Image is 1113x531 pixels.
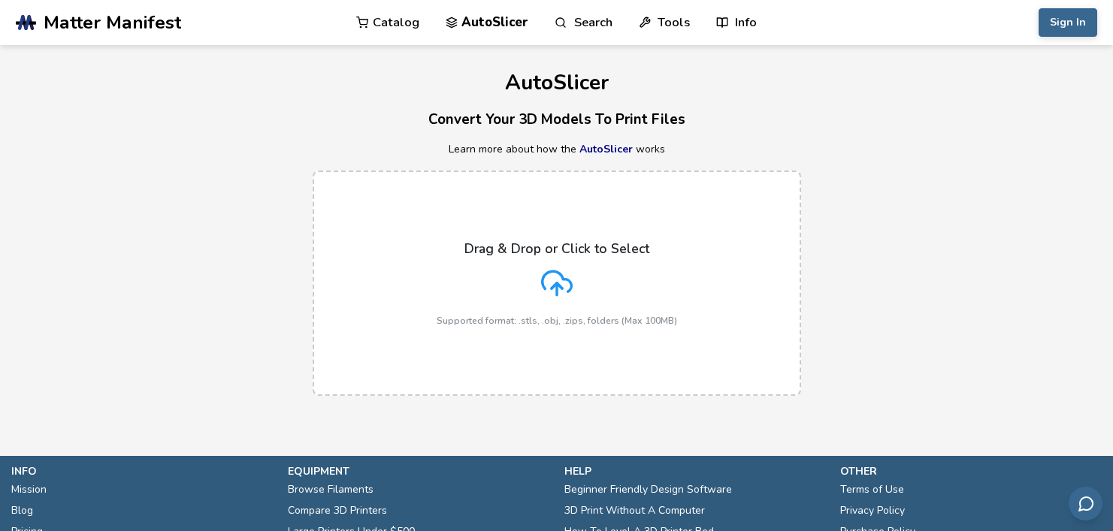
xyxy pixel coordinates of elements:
[1039,8,1097,37] button: Sign In
[288,463,549,479] p: equipment
[464,241,649,256] p: Drag & Drop or Click to Select
[564,500,705,521] a: 3D Print Without A Computer
[11,500,33,521] a: Blog
[11,479,47,500] a: Mission
[1069,487,1102,520] button: Send feedback via email
[564,479,732,500] a: Beginner Friendly Design Software
[437,315,677,326] p: Supported format: .stls, .obj, .zips, folders (Max 100MB)
[840,500,905,521] a: Privacy Policy
[11,463,273,479] p: info
[564,463,826,479] p: help
[579,142,633,156] a: AutoSlicer
[840,479,904,500] a: Terms of Use
[288,479,374,500] a: Browse Filaments
[44,12,181,33] span: Matter Manifest
[288,500,387,521] a: Compare 3D Printers
[840,463,1102,479] p: other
